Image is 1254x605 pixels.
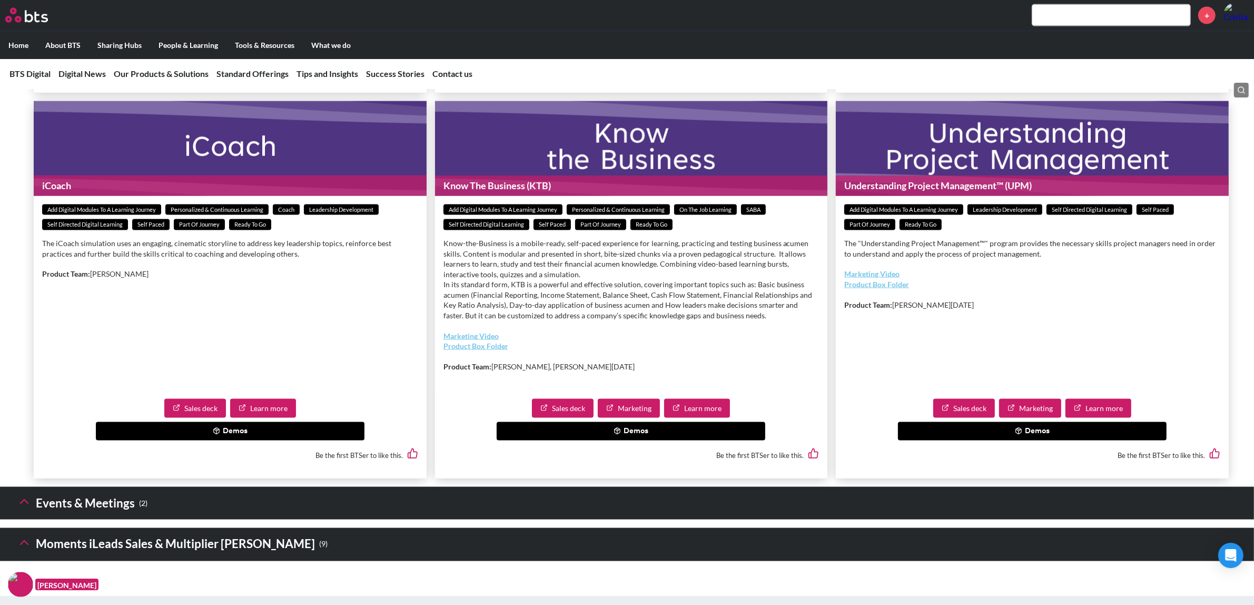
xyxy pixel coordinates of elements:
[366,69,424,79] a: Success Stories
[216,69,289,79] a: Standard Offerings
[230,399,296,418] a: Learn more
[226,32,303,59] label: Tools & Resources
[229,219,271,230] span: Ready to go
[435,175,828,196] h1: Know The Business (KTB)
[674,204,737,216] span: On The Job Learning
[898,422,1167,441] button: Demos
[836,175,1229,196] h1: Understanding Project Management™ (UPM)
[174,219,225,230] span: Part of Journey
[5,8,67,23] a: Go home
[164,399,226,418] a: Sales deck
[42,219,128,230] span: Self Directed Digital Learning
[532,399,594,418] a: Sales deck
[5,8,48,23] img: BTS Logo
[89,32,150,59] label: Sharing Hubs
[844,238,1220,259] p: The "Understanding Project Management™" program provides the necessary skills project managers ne...
[1137,204,1174,216] span: Self paced
[933,399,995,418] a: Sales deck
[1218,543,1243,568] div: Open Intercom Messenger
[664,399,730,418] a: Learn more
[273,204,300,216] span: Coach
[844,300,892,309] strong: Product Team:
[58,69,106,79] a: Digital News
[297,69,358,79] a: Tips and Insights
[9,69,51,79] a: BTS Digital
[42,204,161,216] span: Add Digital Modules to a Learning Journey
[132,219,170,230] span: Self paced
[443,238,819,321] p: Know-the-Business is a mobile-ready, self-paced experience for learning, practicing and testing b...
[96,422,364,441] button: Demos
[900,219,942,230] span: Ready to go
[844,204,963,216] span: Add Digital Modules to a Learning Journey
[17,492,147,515] h3: Events & Meetings
[42,269,90,278] strong: Product Team:
[443,362,819,372] p: [PERSON_NAME], [PERSON_NAME][DATE]
[8,572,33,597] img: F
[37,32,89,59] label: About BTS
[1046,204,1132,216] span: Self Directed Digital Learning
[304,204,379,216] span: Leadership Development
[443,331,499,340] a: Marketing Video
[1223,3,1249,28] img: Cristian Rossato
[303,32,359,59] label: What we do
[443,204,562,216] span: Add Digital Modules to a Learning Journey
[1198,7,1216,24] a: +
[443,441,819,470] div: Be the first BTSer to like this.
[17,533,328,556] h3: Moments iLeads Sales & Multiplier [PERSON_NAME]
[567,204,670,216] span: Personalized & Continuous Learning
[844,441,1220,470] div: Be the first BTSer to like this.
[1065,399,1131,418] a: Learn more
[1223,3,1249,28] a: Profile
[42,441,418,470] div: Be the first BTSer to like this.
[42,238,418,259] p: The iCoach simulation uses an engaging, cinematic storyline to address key leadership topics, rei...
[844,300,1220,310] p: [PERSON_NAME][DATE]
[575,219,626,230] span: Part of Journey
[967,204,1042,216] span: Leadership Development
[319,538,328,552] small: ( 9 )
[114,69,209,79] a: Our Products & Solutions
[844,219,895,230] span: Part of Journey
[630,219,673,230] span: Ready to go
[844,269,900,278] a: Marketing Video
[443,341,508,350] a: Product Box Folder
[34,175,427,196] h1: iCoach
[534,219,571,230] span: Self paced
[42,269,418,279] p: [PERSON_NAME]
[443,362,491,371] strong: Product Team:
[150,32,226,59] label: People & Learning
[139,496,147,511] small: ( 2 )
[165,204,269,216] span: Personalized & Continuous Learning
[741,204,766,216] span: SABA
[497,422,765,441] button: Demos
[35,579,98,591] figcaption: [PERSON_NAME]
[443,219,529,230] span: Self Directed Digital Learning
[432,69,472,79] a: Contact us
[999,399,1061,418] a: Marketing
[598,399,660,418] a: Marketing
[844,280,909,289] a: Product Box Folder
